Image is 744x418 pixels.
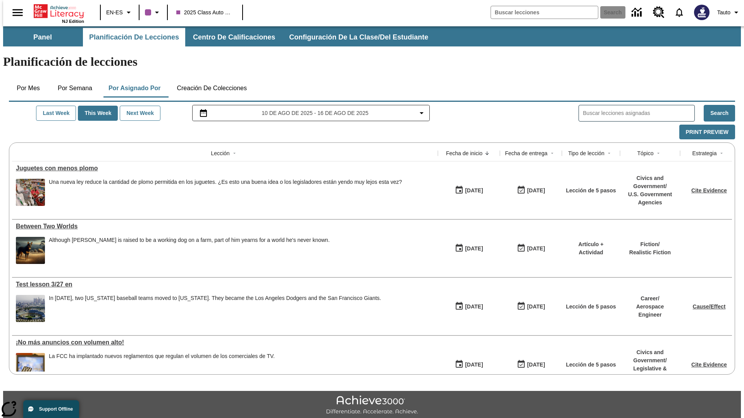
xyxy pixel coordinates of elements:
[527,244,545,254] div: [DATE]
[629,240,671,248] p: Fiction /
[196,108,427,118] button: Seleccione el intervalo de fechas opción del menú
[527,186,545,195] div: [DATE]
[624,295,676,303] p: Career /
[566,303,616,311] p: Lección de 5 pasos
[16,223,434,230] a: Between Two Worlds, Lessons
[624,365,676,381] p: Legislative & Regulatory Process
[417,108,426,118] svg: Collapse Date Range Filter
[262,109,368,117] span: 10 de ago de 2025 - 16 de ago de 2025
[3,55,741,69] h1: Planificación de lecciones
[102,79,167,98] button: Por asignado por
[691,187,727,194] a: Cite Evidence
[514,357,548,372] button: 08/12/25: Último día en que podrá accederse la lección
[16,237,45,264] img: A dog with dark fur and light tan markings looks off into the distance while sheep graze in the b...
[16,165,434,172] div: Juguetes con menos plomo
[142,5,165,19] button: El color de la clase es morado/púrpura. Cambiar el color de la clase.
[465,186,483,195] div: [DATE]
[49,179,402,185] div: Una nueva ley reduce la cantidad de plomo permitida en los juguetes. ¿Es esto una buena idea o lo...
[49,353,275,380] div: La FCC ha implantado nuevos reglamentos que regulan el volumen de los comerciales de TV.
[34,3,84,19] a: Portada
[211,149,229,157] div: Lección
[624,190,676,207] p: U.S. Government Agencies
[6,1,29,24] button: Abrir el menú lateral
[16,179,45,206] img: A family shopping at the toy aisle in a store. Laws limiting lead in toys are important to protec...
[49,295,381,302] div: In [DATE], two [US_STATE] baseball teams moved to [US_STATE]. They became the Los Angeles Dodgers...
[34,3,84,24] div: Portada
[103,5,136,19] button: Language: EN-ES, Selecciona un idioma
[23,400,79,418] button: Support Offline
[465,302,483,312] div: [DATE]
[3,26,741,46] div: Subbarra de navegación
[514,183,548,198] button: 08/14/25: Último día en que podrá accederse la lección
[49,353,275,360] div: La FCC ha implantado nuevos reglamentos que regulan el volumen de los comerciales de TV.
[624,348,676,365] p: Civics and Government /
[648,2,669,23] a: Centro de recursos, Se abrirá en una pestaña nueva.
[465,244,483,254] div: [DATE]
[604,149,614,158] button: Sort
[452,183,486,198] button: 08/13/25: Primer día en que estuvo disponible la lección
[568,149,604,157] div: Tipo de lección
[527,302,545,312] div: [DATE]
[120,106,160,121] button: Next Week
[624,303,676,319] p: Aerospace Engineer
[16,339,434,346] a: ¡No más anuncios con volumen alto!, Lessons
[326,396,418,415] img: Achieve3000 Differentiate Accelerate Achieve
[452,357,486,372] button: 08/11/25: Primer día en que estuvo disponible la lección
[3,28,435,46] div: Subbarra de navegación
[627,2,648,23] a: Centro de información
[717,149,726,158] button: Sort
[16,223,434,230] div: Between Two Worlds
[452,241,486,256] button: 08/11/25: Primer día en que estuvo disponible la lección
[654,149,663,158] button: Sort
[692,149,716,157] div: Estrategia
[16,281,434,288] div: Test lesson 3/27 en
[16,353,45,380] img: A person pointing a remote control towards a TV. A new law aims to reduce the volume of loud TV c...
[16,281,434,288] a: Test lesson 3/27 en, Lessons
[452,299,486,314] button: 08/11/25: Primer día en que estuvo disponible la lección
[9,79,48,98] button: Por mes
[36,106,76,121] button: Last Week
[16,295,45,322] img: Dodgers stadium.
[624,174,676,190] p: Civics and Government /
[694,5,710,20] img: Avatar
[39,406,73,412] span: Support Offline
[49,295,381,322] div: In 1958, two New York baseball teams moved to California. They became the Los Angeles Dodgers and...
[16,339,434,346] div: ¡No más anuncios con volumen alto!
[669,2,689,22] a: Notificaciones
[637,149,653,157] div: Tópico
[465,360,483,370] div: [DATE]
[4,28,81,46] button: Panel
[514,241,548,256] button: 08/11/25: Último día en que podrá accederse la lección
[176,9,234,17] span: 2025 Class Auto Grade 13
[16,165,434,172] a: Juguetes con menos plomo, Lessons
[187,28,281,46] button: Centro de calificaciones
[689,2,714,22] button: Escoja un nuevo avatar
[679,125,735,140] button: Print Preview
[482,149,492,158] button: Sort
[527,360,545,370] div: [DATE]
[566,240,616,257] p: Artículo + Actividad
[283,28,434,46] button: Configuración de la clase/del estudiante
[693,303,726,310] a: Cause/Effect
[52,79,98,98] button: Por semana
[49,237,330,243] div: Although [PERSON_NAME] is raised to be a working dog on a farm, part of him yearns for a world he...
[78,106,118,121] button: This Week
[629,248,671,257] p: Realistic Fiction
[446,149,482,157] div: Fecha de inicio
[566,361,616,369] p: Lección de 5 pasos
[514,299,548,314] button: 08/11/25: Último día en que podrá accederse la lección
[704,105,735,122] button: Search
[49,237,330,264] div: Although Chip is raised to be a working dog on a farm, part of him yearns for a world he's never ...
[505,149,548,157] div: Fecha de entrega
[49,179,402,206] div: Una nueva ley reduce la cantidad de plomo permitida en los juguetes. ¿Es esto una buena idea o lo...
[717,9,730,17] span: Tauto
[230,149,239,158] button: Sort
[106,9,123,17] span: EN-ES
[583,108,694,119] input: Buscar lecciones asignadas
[548,149,557,158] button: Sort
[691,361,727,368] a: Cite Evidence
